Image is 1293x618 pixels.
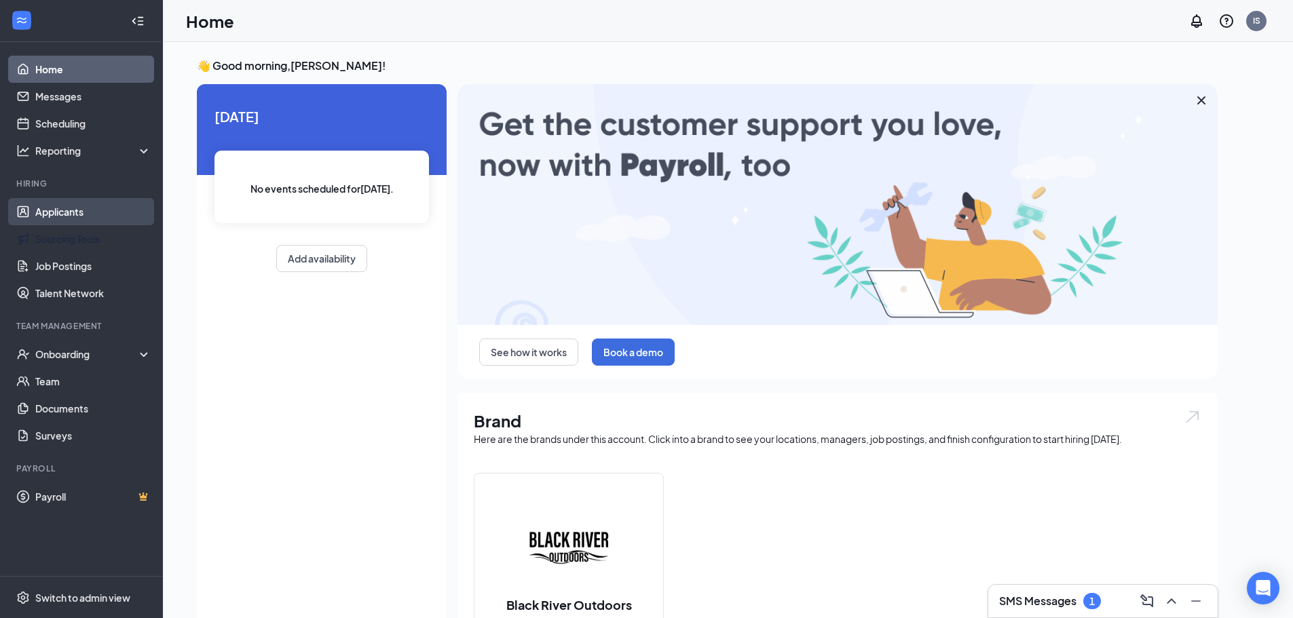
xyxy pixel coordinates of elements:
[592,339,675,366] button: Book a demo
[1253,15,1260,26] div: IS
[35,591,130,604] div: Switch to admin view
[35,198,151,225] a: Applicants
[35,83,151,110] a: Messages
[16,144,30,157] svg: Analysis
[35,395,151,422] a: Documents
[276,245,367,272] button: Add availability
[16,463,149,474] div: Payroll
[197,58,1218,73] h3: 👋 Good morning, [PERSON_NAME] !
[35,279,151,307] a: Talent Network
[35,252,151,279] a: Job Postings
[479,339,578,366] button: See how it works
[35,347,140,361] div: Onboarding
[1188,593,1204,609] svg: Minimize
[35,422,151,449] a: Surveys
[131,14,145,28] svg: Collapse
[474,409,1201,432] h1: Brand
[1136,590,1158,612] button: ComposeMessage
[35,483,151,510] a: PayrollCrown
[16,347,30,361] svg: UserCheck
[1184,409,1201,425] img: open.6027fd2a22e1237b5b06.svg
[1247,572,1279,604] div: Open Intercom Messenger
[1193,92,1210,109] svg: Cross
[16,591,30,604] svg: Settings
[474,432,1201,446] div: Here are the brands under this account. Click into a brand to see your locations, managers, job p...
[214,106,429,127] span: [DATE]
[1185,590,1207,612] button: Minimize
[1218,13,1235,29] svg: QuestionInfo
[16,320,149,332] div: Team Management
[999,594,1076,609] h3: SMS Messages
[35,56,151,83] a: Home
[1161,590,1182,612] button: ChevronUp
[1163,593,1180,609] svg: ChevronUp
[493,596,645,613] h2: Black River Outdoors
[457,84,1218,325] img: payroll-large.gif
[35,144,152,157] div: Reporting
[15,14,29,27] svg: WorkstreamLogo
[35,368,151,395] a: Team
[186,9,234,33] h1: Home
[1089,596,1095,607] div: 1
[250,181,394,196] span: No events scheduled for [DATE] .
[16,178,149,189] div: Hiring
[1188,13,1205,29] svg: Notifications
[35,110,151,137] a: Scheduling
[1139,593,1155,609] svg: ComposeMessage
[525,504,612,591] img: Black River Outdoors
[35,225,151,252] a: Sourcing Tools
